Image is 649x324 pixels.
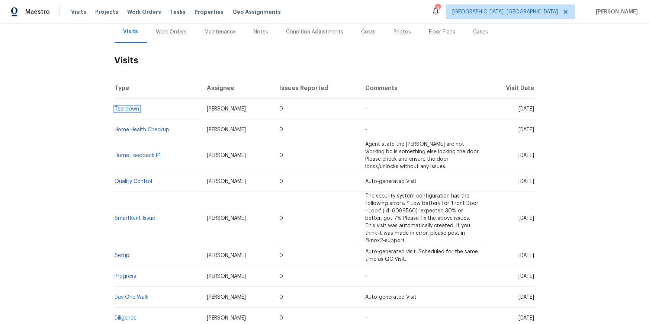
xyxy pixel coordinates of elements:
span: Projects [95,8,118,16]
span: [PERSON_NAME] [207,315,246,321]
span: [DATE] [519,153,534,158]
span: [DATE] [519,295,534,300]
span: - [365,274,367,279]
span: Auto-generated Visit [365,179,417,184]
span: [PERSON_NAME] [207,274,246,279]
th: Issues Reported [273,78,359,99]
span: Work Orders [127,8,161,16]
span: Maestro [25,8,50,16]
a: SmartRent Issue [115,216,155,221]
a: Progress [115,274,136,279]
span: [PERSON_NAME] [207,253,246,258]
a: Day One Walk [115,295,149,300]
span: [DATE] [519,127,534,132]
div: Visits [123,28,138,35]
div: Costs [362,28,376,36]
span: - [365,127,367,132]
span: Properties [195,8,224,16]
a: Diligence [115,315,137,321]
th: Visit Date [485,78,534,99]
a: Setup [115,253,130,258]
div: Condition Adjustments [286,28,344,36]
div: Work Orders [156,28,187,36]
span: 0 [279,179,283,184]
div: Floor Plans [429,28,456,36]
span: [PERSON_NAME] [207,216,246,221]
div: Maintenance [205,28,236,36]
span: 0 [279,315,283,321]
span: Agent state the [PERSON_NAME] are not working bc is something else locking the door. Please check... [365,142,479,169]
a: Teardown [115,106,139,112]
div: Photos [394,28,411,36]
span: [PERSON_NAME] [207,295,246,300]
span: [PERSON_NAME] [593,8,638,16]
span: 0 [279,153,283,158]
span: [PERSON_NAME] [207,106,246,112]
th: Assignee [201,78,273,99]
span: [DATE] [519,179,534,184]
span: [DATE] [519,216,534,221]
span: [DATE] [519,106,534,112]
span: The security system configuration has the following errors: * Low battery for 'Front Door - Lock'... [365,193,478,243]
span: 0 [279,216,283,221]
span: Visits [71,8,86,16]
span: [PERSON_NAME] [207,127,246,132]
span: 0 [279,274,283,279]
span: 0 [279,127,283,132]
span: [DATE] [519,274,534,279]
span: Auto-generated visit. Scheduled for the same time as QC Visit. [365,249,478,262]
div: Cases [473,28,488,36]
div: 4 [435,4,440,12]
span: 0 [279,253,283,258]
span: - [365,315,367,321]
span: 0 [279,106,283,112]
span: Auto-generated Visit [365,295,417,300]
th: Comments [359,78,485,99]
span: [PERSON_NAME] [207,179,246,184]
span: 0 [279,295,283,300]
span: [GEOGRAPHIC_DATA], [GEOGRAPHIC_DATA] [452,8,558,16]
a: Home Health Checkup [115,127,170,132]
span: [DATE] [519,315,534,321]
div: Notes [254,28,269,36]
a: Quality Control [115,179,152,184]
th: Type [115,78,201,99]
span: [PERSON_NAME] [207,153,246,158]
span: [DATE] [519,253,534,258]
h2: Visits [115,43,535,78]
span: Tasks [170,9,186,15]
span: Geo Assignments [232,8,281,16]
a: Home Feedback P1 [115,153,161,158]
span: - [365,106,367,112]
